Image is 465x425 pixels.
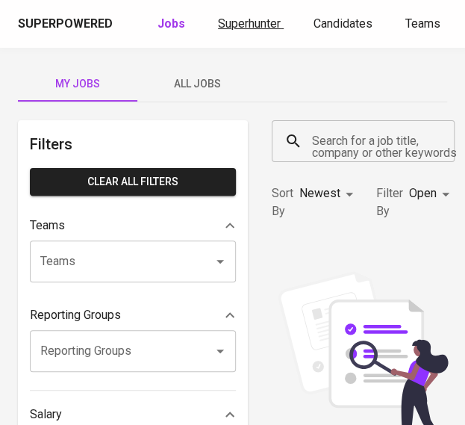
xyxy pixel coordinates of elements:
[157,16,185,31] b: Jobs
[30,217,65,235] p: Teams
[210,341,231,362] button: Open
[405,15,443,34] a: Teams
[18,16,116,33] a: Superpowered
[409,180,455,208] div: Open
[30,306,121,324] p: Reporting Groups
[27,75,128,93] span: My Jobs
[30,132,236,156] h6: Filters
[146,75,248,93] span: All Jobs
[210,251,231,272] button: Open
[218,15,284,34] a: Superhunter
[30,300,236,330] div: Reporting Groups
[157,15,188,34] a: Jobs
[405,16,440,31] span: Teams
[218,16,281,31] span: Superhunter
[30,168,236,196] button: Clear All filters
[272,184,293,220] p: Sort By
[30,211,236,241] div: Teams
[299,184,340,202] p: Newest
[409,186,437,200] span: Open
[299,180,358,208] div: Newest
[18,16,113,33] div: Superpowered
[42,173,224,191] span: Clear All filters
[30,406,62,424] p: Salary
[313,16,372,31] span: Candidates
[376,184,403,220] p: Filter By
[313,15,375,34] a: Candidates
